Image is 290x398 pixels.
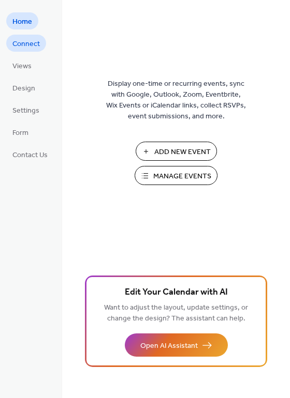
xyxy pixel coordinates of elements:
span: Home [12,17,32,27]
a: Connect [6,35,46,52]
button: Add New Event [136,142,217,161]
span: Open AI Assistant [140,341,198,351]
a: Settings [6,101,46,118]
span: Form [12,128,28,139]
span: Contact Us [12,150,48,161]
a: Views [6,57,38,74]
a: Form [6,124,35,141]
span: Want to adjust the layout, update settings, or change the design? The assistant can help. [104,301,248,326]
span: Display one-time or recurring events, sync with Google, Outlook, Zoom, Eventbrite, Wix Events or ... [106,79,246,122]
a: Home [6,12,38,29]
span: Manage Events [153,171,211,182]
a: Design [6,79,41,96]
span: Add New Event [154,147,211,158]
span: Edit Your Calendar with AI [125,285,228,300]
button: Manage Events [135,166,218,185]
span: Settings [12,105,39,116]
span: Connect [12,39,40,50]
span: Design [12,83,35,94]
span: Views [12,61,32,72]
a: Contact Us [6,146,54,163]
button: Open AI Assistant [125,333,228,357]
